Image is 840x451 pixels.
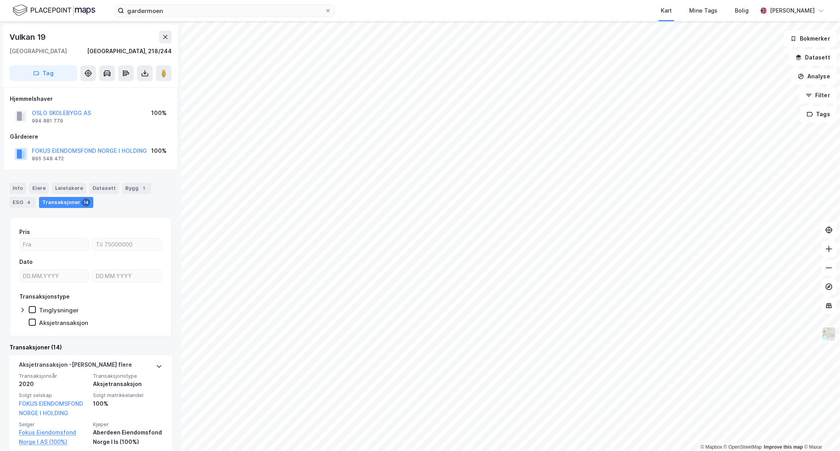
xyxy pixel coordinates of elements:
div: 4 [25,199,33,206]
span: Kjøper [93,421,162,428]
div: ESG [9,197,36,208]
button: Filter [799,87,837,103]
iframe: Chat Widget [801,413,840,451]
button: Bokmerker [784,31,837,46]
div: Bygg [122,183,151,194]
div: 895 548 472 [32,156,64,162]
div: Transaksjonstype [19,292,70,301]
div: Aberdeen Eiendomsfond Norge I Is (100%) [93,428,162,447]
button: Analyse [791,69,837,84]
div: [GEOGRAPHIC_DATA] [9,46,67,56]
img: logo.f888ab2527a4732fd821a326f86c7f29.svg [13,4,95,17]
div: Leietakere [52,183,86,194]
div: Dato [19,257,33,267]
div: Gårdeiere [10,132,171,141]
input: Til 75000000 [93,239,161,251]
div: Pris [19,227,30,237]
div: 100% [151,146,167,156]
div: Datasett [89,183,119,194]
div: Tinglysninger [39,306,79,314]
a: FOKUS EIENDOMSFOND NORGE I HOLDING [19,400,83,416]
div: 14 [82,199,90,206]
div: [PERSON_NAME] [770,6,815,15]
span: Transaksjonstype [93,373,162,379]
input: Søk på adresse, matrikkel, gårdeiere, leietakere eller personer [124,5,325,17]
input: DD.MM.YYYY [20,270,89,282]
a: Mapbox [701,444,722,450]
div: Info [9,183,26,194]
div: [GEOGRAPHIC_DATA], 218/244 [87,46,172,56]
button: Tags [800,106,837,122]
div: Aksjetransaksjon [39,319,88,327]
div: Transaksjoner (14) [9,343,172,352]
div: Vulkan 19 [9,31,47,43]
div: 2020 [19,379,88,389]
div: Hjemmelshaver [10,94,171,104]
div: 994 881 779 [32,118,63,124]
span: Selger [19,421,88,428]
div: Kontrollprogram for chat [801,413,840,451]
div: 1 [140,184,148,192]
a: Fokus Eiendomsfond Norge I AS (100%) [19,428,88,447]
div: 100% [93,399,162,408]
div: 100% [151,108,167,118]
a: OpenStreetMap [724,444,762,450]
div: Aksjetransaksjon - [PERSON_NAME] flere [19,360,132,373]
div: Mine Tags [689,6,718,15]
div: Kart [661,6,672,15]
div: Eiere [29,183,49,194]
button: Datasett [789,50,837,65]
div: Transaksjoner [39,197,93,208]
img: Z [821,327,836,341]
span: Solgt matrikkelandel [93,392,162,399]
span: Solgt selskap [19,392,88,399]
input: DD.MM.YYYY [93,270,161,282]
button: Tag [9,65,77,81]
div: Bolig [735,6,749,15]
a: Improve this map [764,444,803,450]
span: Transaksjonsår [19,373,88,379]
div: Aksjetransaksjon [93,379,162,389]
input: Fra [20,239,89,251]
